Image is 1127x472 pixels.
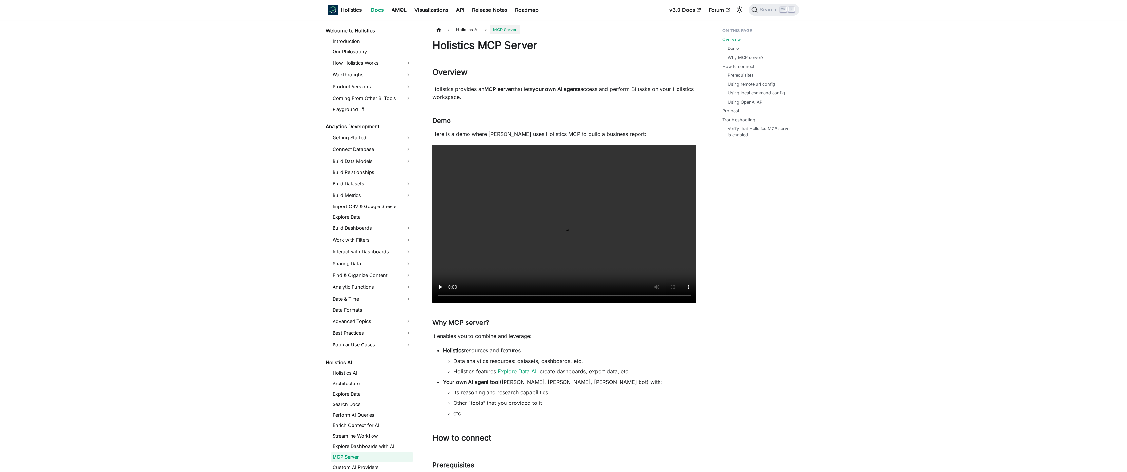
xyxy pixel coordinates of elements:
strong: Your own AI agent tool [443,379,500,385]
a: Advanced Topics [331,316,413,326]
li: Other "tools" that you provided to it [453,399,696,407]
a: Best Practices [331,328,413,338]
a: Home page [432,25,445,34]
a: Perform AI Queries [331,410,413,420]
a: How Holistics Works [331,58,413,68]
a: Data Formats [331,305,413,315]
a: Architecture [331,379,413,388]
a: Walkthroughs [331,69,413,80]
a: HolisticsHolistics [328,5,362,15]
a: Interact with Dashboards [331,246,413,257]
li: ([PERSON_NAME], [PERSON_NAME], [PERSON_NAME] bot) with: [443,378,696,417]
a: Forum [705,5,734,15]
a: Playground [331,105,413,114]
a: Verify that Holistics MCP server is enabled [728,126,793,138]
strong: your own AI agents [532,86,580,92]
p: Holistics provides an that lets access and perform BI tasks on your Holistics workspace. [432,85,696,101]
a: Build Metrics [331,190,413,201]
a: MCP Server [331,452,413,462]
a: Sharing Data [331,258,413,269]
li: resources and features [443,346,696,375]
span: MCP Server [490,25,520,34]
li: Its reasoning and research capabilities [453,388,696,396]
a: Build Dashboards [331,223,413,233]
a: Demo [728,45,739,51]
a: Custom AI Providers [331,463,413,472]
a: Prerequisites [728,72,754,78]
button: Switch between dark and light mode (currently light mode) [734,5,745,15]
a: Our Philosophy [331,47,413,56]
a: Introduction [331,37,413,46]
a: Overview [722,36,741,43]
strong: Holistics [443,347,464,354]
a: Holistics AI [331,368,413,378]
a: Coming From Other BI Tools [331,93,413,104]
a: Analytic Functions [331,282,413,292]
a: Explore Dashboards with AI [331,442,413,451]
a: How to connect [722,63,754,69]
a: Explore Data [331,389,413,399]
nav: Docs sidebar [321,20,419,472]
a: Roadmap [511,5,543,15]
li: etc. [453,409,696,417]
h3: Prerequisites [432,461,696,469]
a: Build Data Models [331,156,413,167]
a: Using remote url config [728,81,775,87]
a: Explore Data AI [498,368,536,375]
a: Popular Use Cases [331,340,413,350]
a: Date & Time [331,294,413,304]
p: It enables you to combine and leverage: [432,332,696,340]
span: Search [758,7,780,13]
a: Streamline Workflow [331,431,413,441]
a: Using local command config [728,90,785,96]
img: Holistics [328,5,338,15]
button: Search (Ctrl+K) [749,4,799,16]
h2: Overview [432,68,696,80]
a: Find & Organize Content [331,270,413,281]
a: Visualizations [411,5,452,15]
p: Here is a demo where [PERSON_NAME] uses Holistics MCP to build a business report: [432,130,696,138]
span: Holistics AI [453,25,482,34]
a: Release Notes [468,5,511,15]
a: Import CSV & Google Sheets [331,202,413,211]
a: Work with Filters [331,235,413,245]
h3: Demo [432,117,696,125]
a: Using OpenAI API [728,99,763,105]
strong: MCP server [484,86,513,92]
a: Connect Database [331,144,413,155]
nav: Breadcrumbs [432,25,696,34]
a: Build Datasets [331,178,413,189]
h2: How to connect [432,433,696,445]
video: Your browser does not support embedding video, but you can . [432,145,696,303]
b: Holistics [341,6,362,14]
li: Data analytics resources: datasets, dashboards, etc. [453,357,696,365]
a: Explore Data [331,212,413,222]
h3: Why MCP server? [432,319,696,327]
a: Holistics AI [324,358,413,367]
a: Why MCP server? [728,54,764,61]
a: Docs [367,5,388,15]
a: Enrich Context for AI [331,421,413,430]
a: Search Docs [331,400,413,409]
a: Getting Started [331,132,413,143]
kbd: K [788,7,795,12]
li: Holistics features: , create dashboards, export data, etc. [453,367,696,375]
a: Analytics Development [324,122,413,131]
a: Product Versions [331,81,413,92]
a: Troubleshooting [722,117,755,123]
a: API [452,5,468,15]
a: AMQL [388,5,411,15]
h1: Holistics MCP Server [432,39,696,52]
a: Build Relationships [331,168,413,177]
a: Welcome to Holistics [324,26,413,35]
a: v3.0 Docs [665,5,705,15]
a: Protocol [722,108,739,114]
